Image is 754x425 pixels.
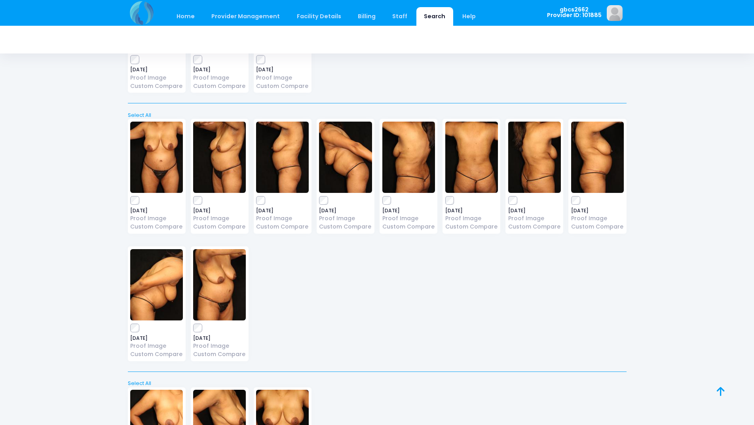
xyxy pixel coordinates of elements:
[382,208,435,213] span: [DATE]
[256,208,309,213] span: [DATE]
[319,122,372,193] img: image
[454,7,483,26] a: Help
[193,214,246,223] a: Proof Image
[193,82,246,90] a: Custom Compare
[571,223,624,231] a: Custom Compare
[256,67,309,72] span: [DATE]
[130,214,183,223] a: Proof Image
[416,7,453,26] a: Search
[508,223,561,231] a: Custom Compare
[382,214,435,223] a: Proof Image
[130,223,183,231] a: Custom Compare
[193,350,246,358] a: Custom Compare
[508,208,561,213] span: [DATE]
[385,7,415,26] a: Staff
[256,74,309,82] a: Proof Image
[445,208,498,213] span: [DATE]
[193,249,246,320] img: image
[130,122,183,193] img: image
[445,122,498,193] img: image
[130,82,183,90] a: Custom Compare
[508,122,561,193] img: image
[130,342,183,350] a: Proof Image
[319,208,372,213] span: [DATE]
[256,223,309,231] a: Custom Compare
[382,223,435,231] a: Custom Compare
[130,336,183,341] span: [DATE]
[607,5,623,21] img: image
[130,67,183,72] span: [DATE]
[571,214,624,223] a: Proof Image
[169,7,203,26] a: Home
[193,208,246,213] span: [DATE]
[571,208,624,213] span: [DATE]
[319,223,372,231] a: Custom Compare
[125,111,629,119] a: Select All
[508,214,561,223] a: Proof Image
[256,82,309,90] a: Custom Compare
[193,342,246,350] a: Proof Image
[125,379,629,387] a: Select All
[130,249,183,320] img: image
[193,74,246,82] a: Proof Image
[547,7,602,18] span: gbcs2662 Provider ID: 101885
[350,7,383,26] a: Billing
[445,214,498,223] a: Proof Image
[193,122,246,193] img: image
[256,122,309,193] img: image
[382,122,435,193] img: image
[130,350,183,358] a: Custom Compare
[130,208,183,213] span: [DATE]
[571,122,624,193] img: image
[193,67,246,72] span: [DATE]
[193,223,246,231] a: Custom Compare
[204,7,288,26] a: Provider Management
[319,214,372,223] a: Proof Image
[445,223,498,231] a: Custom Compare
[256,214,309,223] a: Proof Image
[130,74,183,82] a: Proof Image
[289,7,349,26] a: Facility Details
[193,336,246,341] span: [DATE]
